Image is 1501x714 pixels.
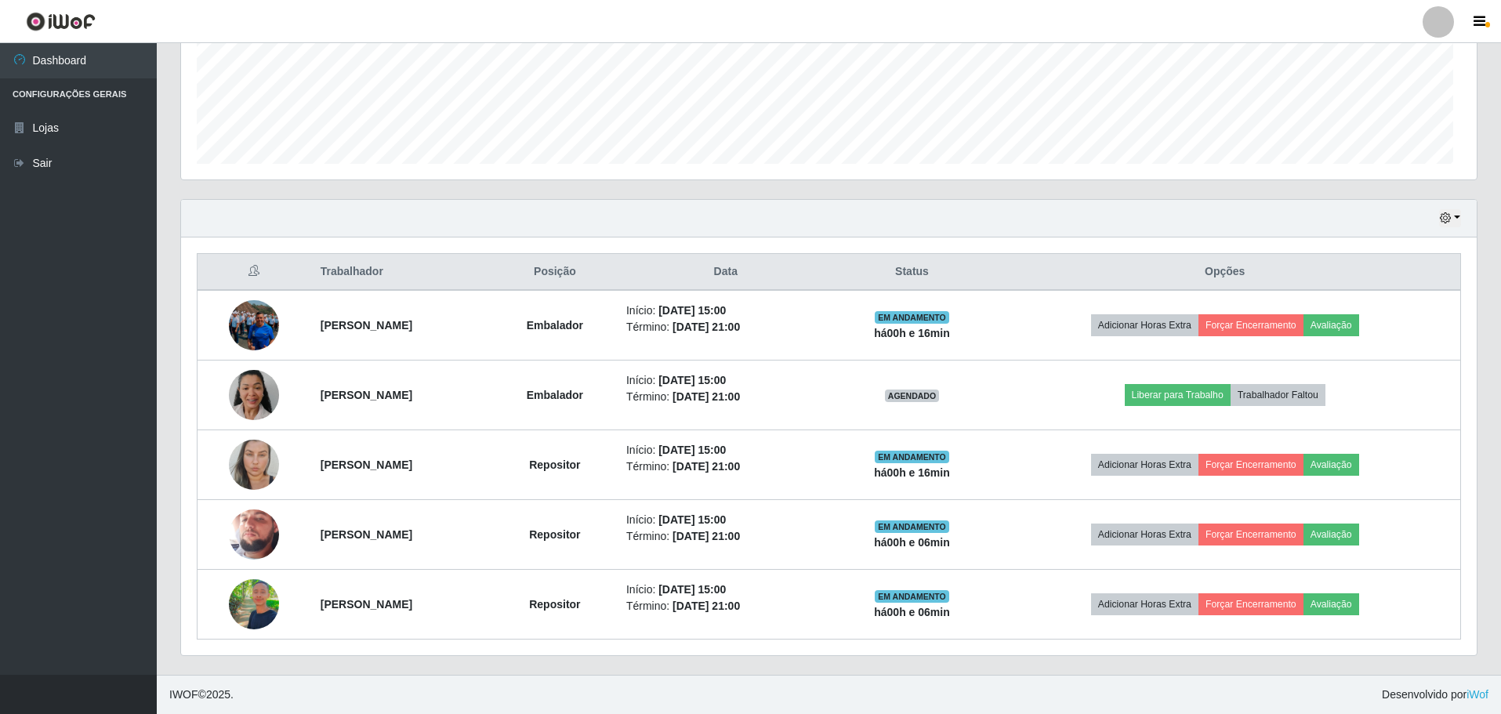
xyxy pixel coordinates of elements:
[875,451,949,463] span: EM ANDAMENTO
[169,687,234,703] span: © 2025 .
[527,389,583,401] strong: Embalador
[1198,454,1303,476] button: Forçar Encerramento
[673,460,740,473] time: [DATE] 21:00
[529,458,580,471] strong: Repositor
[626,582,825,598] li: Início:
[874,327,950,339] strong: há 00 h e 16 min
[229,424,279,506] img: 1755391845867.jpeg
[673,530,740,542] time: [DATE] 21:00
[626,389,825,405] li: Término:
[321,389,412,401] strong: [PERSON_NAME]
[321,458,412,471] strong: [PERSON_NAME]
[874,536,950,549] strong: há 00 h e 06 min
[626,458,825,475] li: Término:
[1382,687,1488,703] span: Desenvolvido por
[617,254,835,291] th: Data
[874,606,950,618] strong: há 00 h e 06 min
[1303,454,1359,476] button: Avaliação
[626,372,825,389] li: Início:
[673,390,740,403] time: [DATE] 21:00
[658,513,726,526] time: [DATE] 15:00
[26,12,96,31] img: CoreUI Logo
[658,304,726,317] time: [DATE] 15:00
[321,598,412,611] strong: [PERSON_NAME]
[229,560,279,649] img: 1756254229615.jpeg
[229,281,279,370] img: 1748446152061.jpeg
[875,311,949,324] span: EM ANDAMENTO
[1198,314,1303,336] button: Forçar Encerramento
[527,319,583,332] strong: Embalador
[1303,593,1359,615] button: Avaliação
[1125,384,1231,406] button: Liberar para Trabalho
[1303,524,1359,545] button: Avaliação
[626,528,825,545] li: Término:
[321,319,412,332] strong: [PERSON_NAME]
[229,338,279,453] img: 1758295410911.jpeg
[658,444,726,456] time: [DATE] 15:00
[1198,593,1303,615] button: Forçar Encerramento
[626,303,825,319] li: Início:
[229,480,279,589] img: 1755019265991.jpeg
[1231,384,1325,406] button: Trabalhador Faltou
[321,528,412,541] strong: [PERSON_NAME]
[1091,314,1198,336] button: Adicionar Horas Extra
[1198,524,1303,545] button: Forçar Encerramento
[885,390,940,402] span: AGENDADO
[626,512,825,528] li: Início:
[529,598,580,611] strong: Repositor
[626,442,825,458] li: Início:
[1091,524,1198,545] button: Adicionar Horas Extra
[1091,454,1198,476] button: Adicionar Horas Extra
[1467,688,1488,701] a: iWof
[169,688,198,701] span: IWOF
[1091,593,1198,615] button: Adicionar Horas Extra
[673,600,740,612] time: [DATE] 21:00
[658,583,726,596] time: [DATE] 15:00
[874,466,950,479] strong: há 00 h e 16 min
[529,528,580,541] strong: Repositor
[493,254,617,291] th: Posição
[673,321,740,333] time: [DATE] 21:00
[1303,314,1359,336] button: Avaliação
[311,254,493,291] th: Trabalhador
[658,374,726,386] time: [DATE] 15:00
[875,590,949,603] span: EM ANDAMENTO
[626,319,825,335] li: Término:
[835,254,990,291] th: Status
[626,598,825,614] li: Término:
[989,254,1460,291] th: Opções
[875,520,949,533] span: EM ANDAMENTO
